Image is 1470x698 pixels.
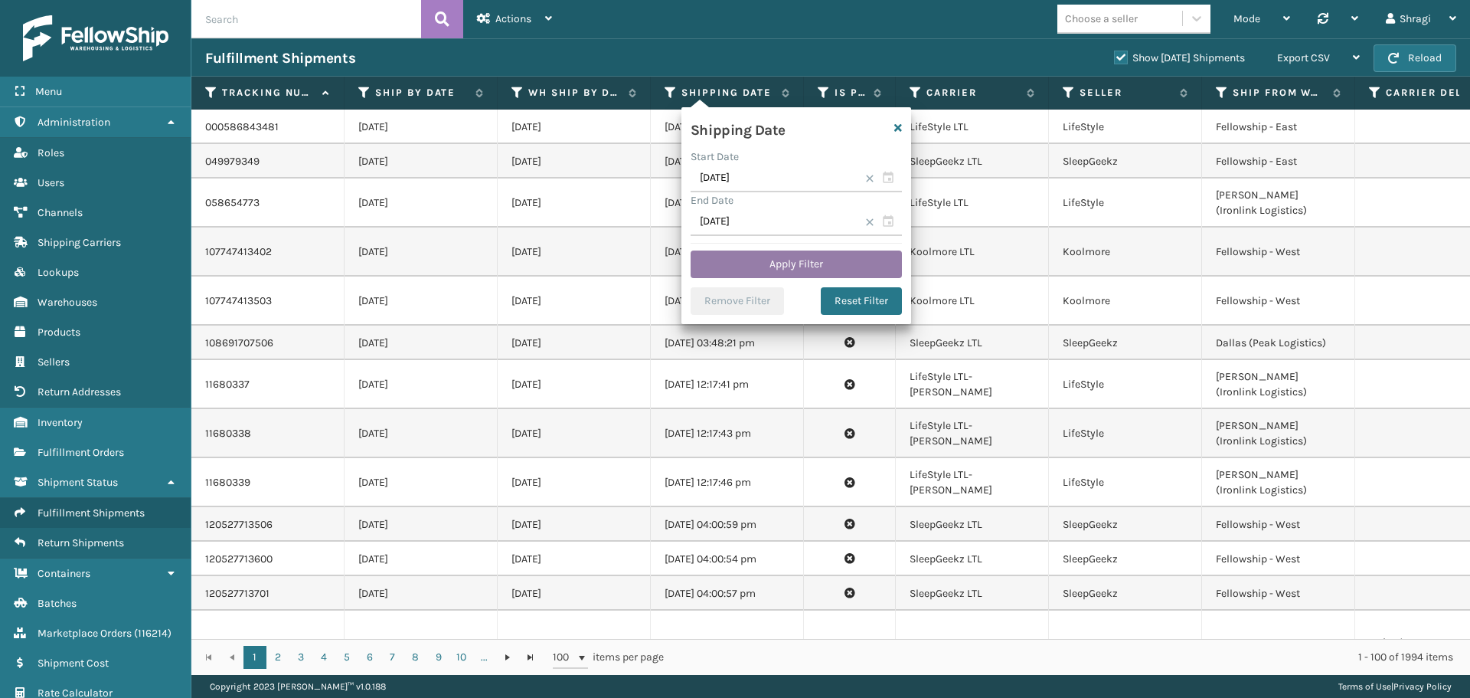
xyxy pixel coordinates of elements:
td: LifeStyle LTL [896,110,1049,144]
td: [DATE] [345,507,498,542]
label: Start Date [691,150,739,163]
span: Fulfillment Shipments [38,506,145,519]
td: Fellowship - West [1202,542,1355,576]
td: 120527713506 [191,507,345,542]
td: [DATE] [345,409,498,458]
td: Fellowship - West [1202,277,1355,326]
td: Fellowship - West [1202,507,1355,542]
a: 4 [312,646,335,669]
td: [DATE] 12:17:43 pm [651,409,804,458]
td: [DATE] [498,360,651,409]
label: End Date [691,194,733,207]
td: LifeStyle LTL-[PERSON_NAME] [896,409,1049,458]
td: 049979349 [191,144,345,179]
td: SleepGeekz LTL [896,507,1049,542]
span: Marketplace Orders [38,627,132,640]
span: Warehouses [38,296,97,309]
td: [DATE] 03:48:21 pm [651,326,804,360]
a: 7 [381,646,404,669]
td: [DATE] 04:00:54 pm [651,542,804,576]
label: Is Prime [835,86,866,100]
span: 100 [553,650,576,665]
input: MM/DD/YYYY [691,208,902,236]
td: [DATE] 01:30:31 pm [651,179,804,228]
td: 120527713701 [191,576,345,611]
div: Choose a seller [1065,11,1138,27]
td: 120527713600 [191,542,345,576]
span: Return Addresses [38,385,121,398]
td: [DATE] [498,542,651,576]
td: 058654773 [191,179,345,228]
td: 108691707506 [191,326,345,360]
td: [DATE] [498,144,651,179]
td: SleepGeekz [1049,542,1202,576]
td: [DATE] [345,144,498,179]
td: [DATE] 04:00:57 pm [651,576,804,611]
span: Channels [38,206,83,219]
button: Apply Filter [691,251,902,278]
a: 1 [243,646,266,669]
td: [DATE] [498,507,651,542]
a: 8 [404,646,427,669]
td: [DATE] [498,576,651,611]
td: 11680339 [191,458,345,507]
td: LifeStyle [1049,409,1202,458]
td: [PERSON_NAME] (Ironlink Logistics) [1202,409,1355,458]
td: [DATE] 12:01:02 pm [651,110,804,144]
span: Shipping Carriers [38,236,121,249]
span: Actions [495,12,531,25]
td: SleepGeekz [1049,576,1202,611]
td: LifeStyle LTL-[PERSON_NAME] [896,360,1049,409]
td: [DATE] 12:17:46 pm [651,458,804,507]
span: Sellers [38,356,70,369]
td: Brightech UPS Overstock [896,611,1049,690]
span: Mode [1233,12,1260,25]
p: Copyright 2023 [PERSON_NAME]™ v 1.0.188 [210,675,386,698]
input: MM/DD/YYYY [691,165,902,192]
td: Koolmore LTL [896,277,1049,326]
td: Fellowship - East [1202,144,1355,179]
td: [DATE] [498,326,651,360]
a: Go to the next page [496,646,519,669]
td: SleepGeekz LTL [896,576,1049,611]
span: Export CSV [1277,51,1330,64]
div: | [1338,675,1452,698]
span: Menu [35,85,62,98]
td: 107747413402 [191,228,345,277]
label: Show [DATE] Shipments [1114,51,1245,64]
td: [PERSON_NAME] (Ironlink Logistics) [1202,458,1355,507]
td: [PERSON_NAME] (Ironlink Logistics) [1202,360,1355,409]
td: Fellowship - East [1202,110,1355,144]
span: Shipment Cost [38,657,109,670]
span: ( 116214 ) [134,627,171,640]
td: [DATE] [498,228,651,277]
label: Tracking Number [222,86,315,100]
span: Products [38,326,80,339]
div: 1 - 100 of 1994 items [685,650,1453,665]
td: Koolmore [1049,228,1202,277]
td: SleepGeekz [1049,507,1202,542]
td: Brightech [1049,611,1202,690]
span: Return Shipments [38,536,124,549]
button: Reload [1374,44,1456,72]
td: 1Z2859F50390360431 [191,611,345,690]
span: Roles [38,146,64,159]
td: SleepGeekz LTL [896,326,1049,360]
h4: Shipping Date [691,116,786,139]
button: Remove Filter [691,287,784,315]
td: [DATE] 04:01:07 pm [651,277,804,326]
label: Ship from warehouse [1233,86,1325,100]
td: [DATE] [498,277,651,326]
td: Koolmore [1049,277,1202,326]
a: Terms of Use [1338,681,1391,692]
a: Go to the last page [519,646,542,669]
h3: Fulfillment Shipments [205,49,355,67]
td: [DATE] [498,611,651,690]
td: [DATE] [498,409,651,458]
a: 3 [289,646,312,669]
td: [DATE] [498,110,651,144]
span: Containers [38,567,90,580]
td: SleepGeekz LTL [896,144,1049,179]
td: [DATE] [345,611,498,690]
td: LifeStyle [1049,458,1202,507]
